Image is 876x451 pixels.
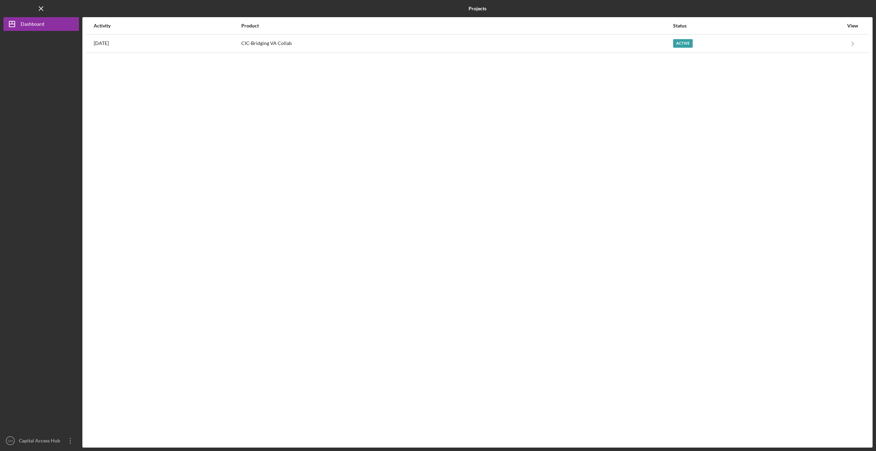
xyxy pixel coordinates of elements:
time: 2025-09-24 15:21 [94,41,109,46]
button: Dashboard [3,17,79,31]
b: Projects [469,6,486,11]
div: Active [673,39,693,48]
div: CIC-Bridging VA Collab [241,35,672,52]
text: CH [8,439,13,443]
div: Dashboard [21,17,44,33]
div: Product [241,23,672,28]
div: View [844,23,861,28]
div: Capital Access Hub [17,434,62,449]
div: Activity [94,23,241,28]
div: Status [673,23,843,28]
button: CHCapital Access Hub [3,434,79,448]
